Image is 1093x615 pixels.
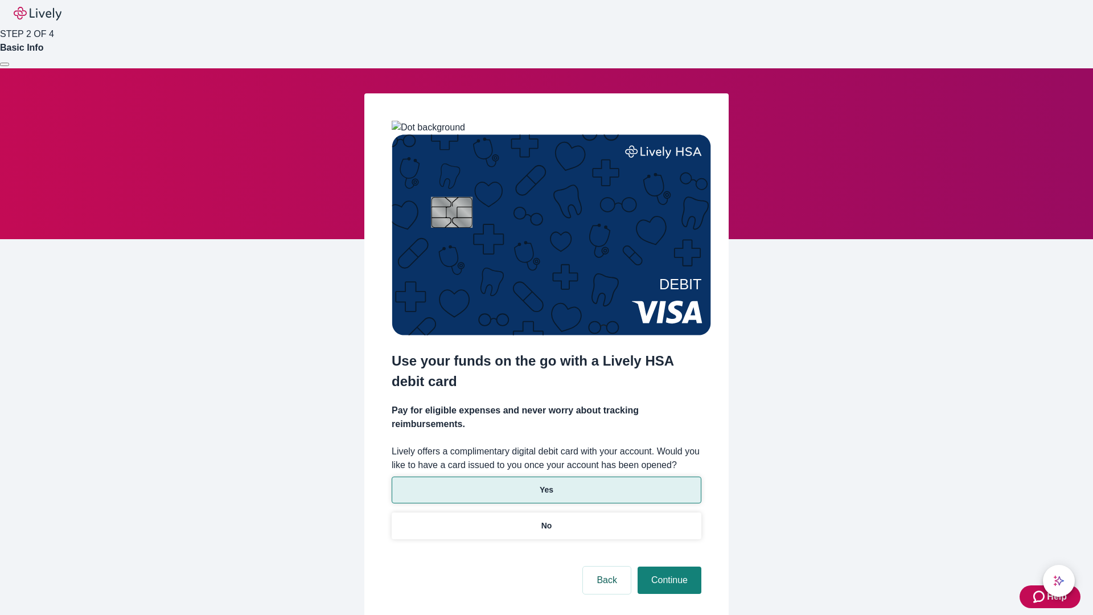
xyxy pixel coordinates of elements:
[392,134,711,335] img: Debit card
[1043,565,1075,597] button: chat
[1047,590,1067,604] span: Help
[540,484,553,496] p: Yes
[14,7,61,20] img: Lively
[392,445,701,472] label: Lively offers a complimentary digital debit card with your account. Would you like to have a card...
[392,404,701,431] h4: Pay for eligible expenses and never worry about tracking reimbursements.
[541,520,552,532] p: No
[583,567,631,594] button: Back
[392,121,465,134] img: Dot background
[638,567,701,594] button: Continue
[1033,590,1047,604] svg: Zendesk support icon
[1020,585,1080,608] button: Zendesk support iconHelp
[392,512,701,539] button: No
[392,351,701,392] h2: Use your funds on the go with a Lively HSA debit card
[1053,575,1065,587] svg: Lively AI Assistant
[392,477,701,503] button: Yes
